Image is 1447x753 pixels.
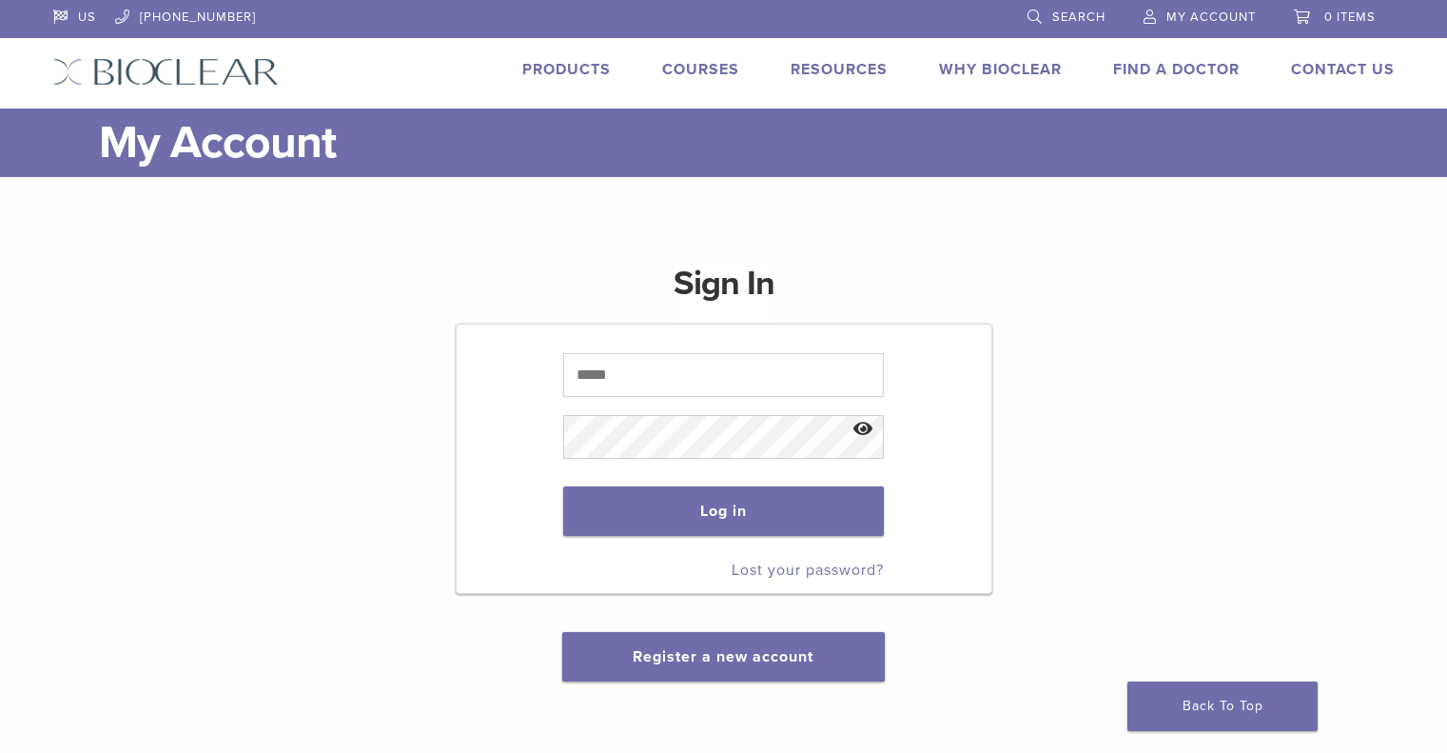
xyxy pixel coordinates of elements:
[522,60,611,79] a: Products
[939,60,1062,79] a: Why Bioclear
[732,561,884,580] a: Lost your password?
[562,632,884,682] button: Register a new account
[633,647,813,666] a: Register a new account
[53,58,279,86] img: Bioclear
[1052,10,1105,25] span: Search
[99,109,1395,177] h1: My Account
[563,486,884,536] button: Log in
[843,406,884,454] button: Show password
[1127,682,1318,731] a: Back To Top
[662,60,739,79] a: Courses
[1291,60,1395,79] a: Contact Us
[791,60,888,79] a: Resources
[674,261,774,322] h1: Sign In
[1166,10,1256,25] span: My Account
[1324,10,1376,25] span: 0 items
[1113,60,1240,79] a: Find A Doctor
